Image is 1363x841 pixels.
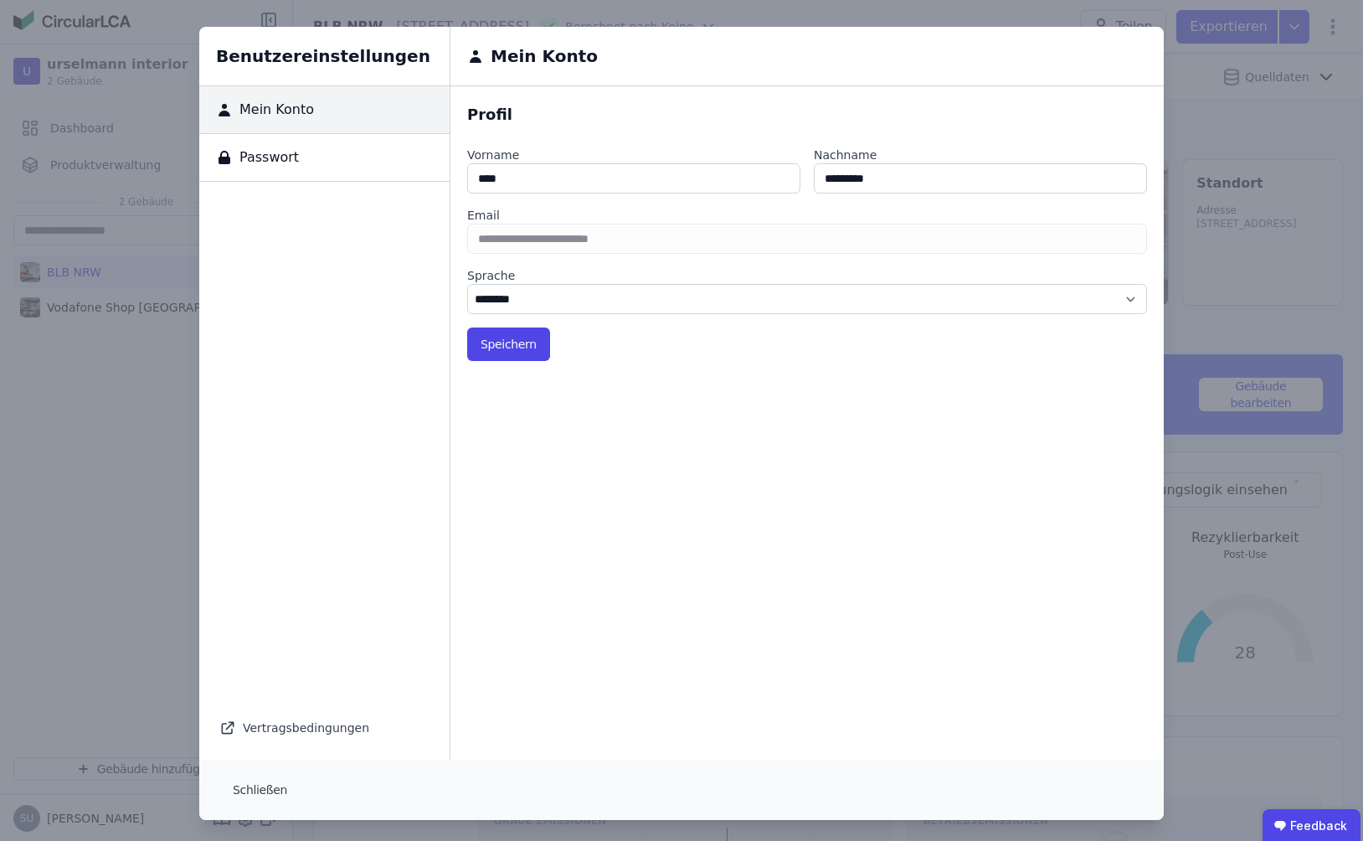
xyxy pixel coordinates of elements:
label: Nachname [814,147,1147,163]
label: Sprache [467,267,1147,284]
span: Mein Konto [233,100,314,120]
label: Email [467,207,1147,224]
label: Vorname [467,147,800,163]
div: Profil [467,103,1147,126]
button: Speichern [467,328,550,361]
h6: Mein Konto [484,44,598,69]
span: Passwort [233,147,299,168]
div: Vertragsbedingungen [219,716,429,740]
h6: Benutzereinstellungen [199,27,450,86]
button: Schließen [219,773,301,807]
